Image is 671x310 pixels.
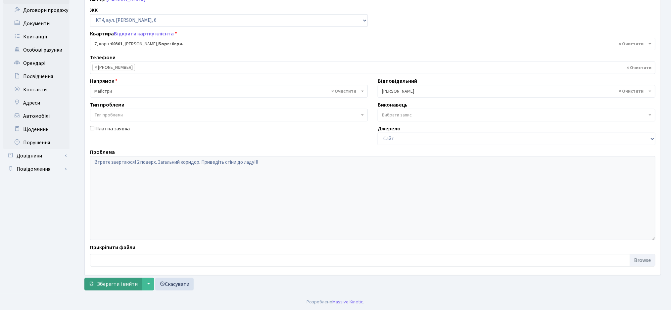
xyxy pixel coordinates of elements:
[90,148,115,156] label: Проблема
[90,30,177,38] label: Квартира
[378,77,417,85] label: Відповідальний
[619,41,644,47] span: Видалити всі елементи
[97,281,138,288] span: Зберегти і вийти
[378,125,401,133] label: Джерело
[3,83,70,96] a: Контакти
[3,110,70,123] a: Автомобілі
[3,70,70,83] a: Посвідчення
[3,136,70,149] a: Порушення
[90,101,124,109] label: Тип проблеми
[92,64,135,71] li: 097-109-46-47
[94,88,359,95] span: Майстри
[619,88,644,95] span: Видалити всі елементи
[378,101,407,109] label: Виконавець
[3,43,70,57] a: Особові рахунки
[94,41,97,47] b: 7
[3,17,70,30] a: Документи
[94,112,123,118] span: Тип проблеми
[378,85,655,98] span: Микитенко І.В.
[382,112,412,118] span: Вибрати запис
[95,64,97,71] span: ×
[95,125,130,133] label: Платна заявка
[3,30,70,43] a: Квитанції
[3,4,70,17] a: Договори продажу
[90,54,116,62] label: Телефони
[331,88,356,95] span: Видалити всі елементи
[3,123,70,136] a: Щоденник
[114,30,174,37] a: Відкрити картку клієнта
[3,57,70,70] a: Орендарі
[382,88,647,95] span: Микитенко І.В.
[94,41,647,47] span: <b>7</b>, корп.: <b>00301</b>, Люлько Володимир Борисович, <b>Борг: 0грн.</b>
[111,41,122,47] b: 00301
[3,162,70,176] a: Повідомлення
[3,149,70,162] a: Довідники
[3,96,70,110] a: Адреси
[90,156,655,240] textarea: Втретє звертаюся! 2 поверх. Загальний коридор. Приведіть стіни до ладу!!!
[90,77,118,85] label: Напрямок
[307,298,364,306] div: Розроблено .
[90,6,98,14] label: ЖК
[155,278,194,290] a: Скасувати
[84,278,142,290] button: Зберегти і вийти
[627,65,652,71] span: Видалити всі елементи
[333,298,363,305] a: Massive Kinetic
[90,38,655,50] span: <b>7</b>, корп.: <b>00301</b>, Люлько Володимир Борисович, <b>Борг: 0грн.</b>
[90,85,368,98] span: Майстри
[90,244,135,251] label: Прикріпити файли
[158,41,183,47] b: Борг: 0грн.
